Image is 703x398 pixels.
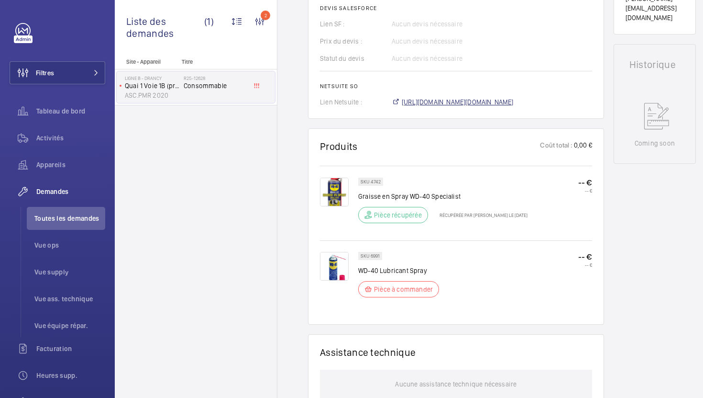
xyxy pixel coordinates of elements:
p: Titre [182,58,245,65]
span: Toutes les demandes [34,214,105,223]
a: [URL][DOMAIN_NAME][DOMAIN_NAME] [392,97,514,107]
span: Vue ops [34,240,105,250]
h1: Historique [629,60,680,69]
span: Activités [36,133,105,143]
p: SKU 6991 [361,254,380,258]
span: Vue équipe répar. [34,321,105,330]
p: Récupérée par [PERSON_NAME] le [DATE] [434,212,527,218]
span: Appareils [36,160,105,170]
h2: Netsuite SO [320,83,592,90]
p: Pièce à commander [374,284,433,294]
span: Tableau de bord [36,106,105,116]
p: 0,00 € [573,140,592,152]
span: Vue ass. technique [34,294,105,304]
p: Coming soon [635,138,675,148]
span: Consommable [184,81,247,91]
span: Liste des demandes [126,15,204,39]
p: -- € [578,262,592,268]
p: -- € [578,252,592,262]
p: Graisse en Spray WD-40 Specialist [358,192,527,201]
p: ASC.PMR 2020 [125,91,180,100]
span: Facturation [36,344,105,353]
h2: R25-12628 [184,75,247,81]
p: -- € [578,188,592,193]
p: Coût total : [540,140,572,152]
span: [URL][DOMAIN_NAME][DOMAIN_NAME] [402,97,514,107]
p: SKU 4742 [361,180,381,183]
p: Quai 1 Voie 1B (province) [125,81,180,91]
p: LIGNE B - DRANCY [125,75,180,81]
p: Site - Appareil [115,58,178,65]
h2: Devis Salesforce [320,5,592,11]
span: Vue supply [34,267,105,277]
span: Heures supp. [36,371,105,380]
img: hT_X-tdTPoaM0f_kxH6-FWIvq2fip-rfh9Cxc79E1GFSlyYu.png [320,252,349,281]
span: Filtres [36,68,54,78]
h1: Assistance technique [320,346,416,358]
p: WD-40 Lubricant Spray [358,266,445,275]
p: Pièce récupérée [374,210,422,220]
p: -- € [578,178,592,188]
span: Demandes [36,187,105,196]
img: KX-gYa6Bkjw1J3fbW2xSukHWZTt7wNZAgZxh6cR-DCC-MAnh.png [320,178,349,206]
h1: Produits [320,140,358,152]
button: Filtres [10,61,105,84]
